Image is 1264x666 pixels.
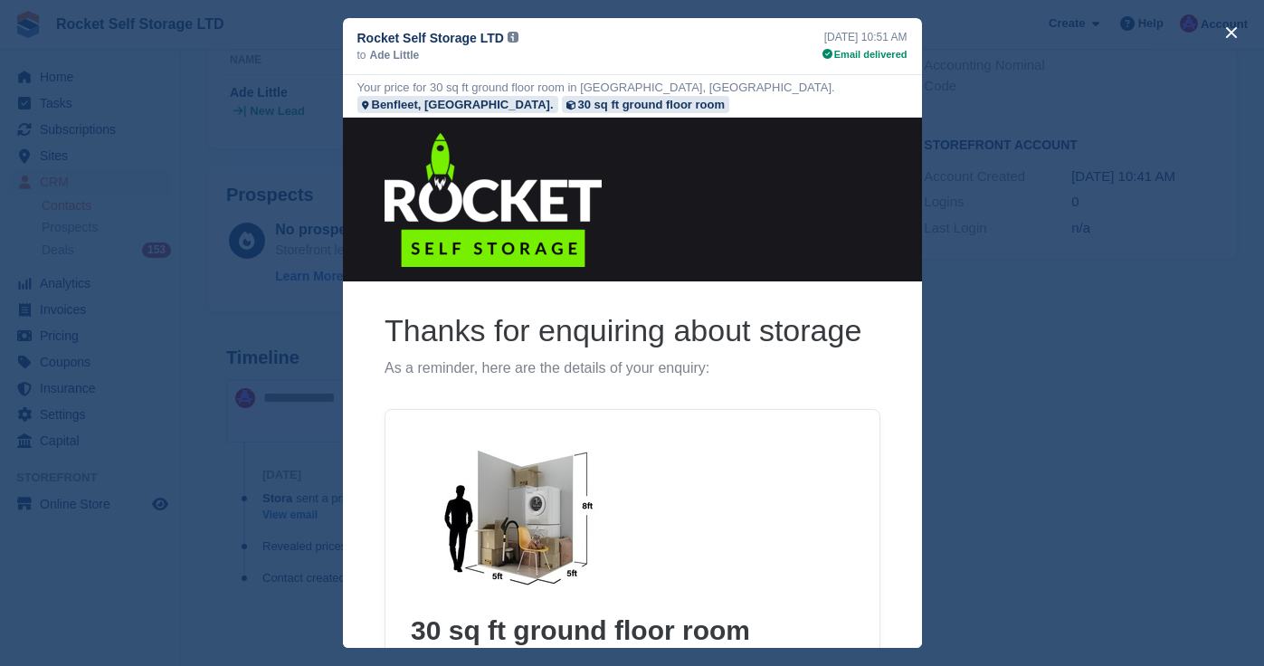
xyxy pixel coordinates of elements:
button: close [1217,18,1246,47]
div: Your price for 30 sq ft ground floor room in [GEOGRAPHIC_DATA], [GEOGRAPHIC_DATA]. [357,79,835,96]
div: 30 sq ft ground floor room [578,96,726,113]
img: icon-info-grey-7440780725fd019a000dd9b08b2336e03edf1995a4989e88bcd33f0948082b44.svg [508,32,518,43]
p: Size of a small garden shed [68,530,511,549]
p: As a reminder, here are the details of your enquiry: [42,242,537,261]
span: Rocket Self Storage LTD [357,29,504,47]
img: 30 sq ft ground floor room [68,318,285,480]
span: to [357,47,366,63]
span: Ade Little [370,47,420,63]
h1: Thanks for enquiring about storage [42,193,537,233]
div: Benfleet, [GEOGRAPHIC_DATA]. [372,96,554,113]
div: [DATE] 10:51 AM [822,29,908,45]
h2: 30 sq ft ground floor room [68,495,511,530]
a: Benfleet, [GEOGRAPHIC_DATA]. [357,96,558,113]
a: 30 sq ft ground floor room [562,96,730,113]
div: Email delivered [822,47,908,62]
img: Rocket Self Storage LTD Logo [42,15,259,149]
